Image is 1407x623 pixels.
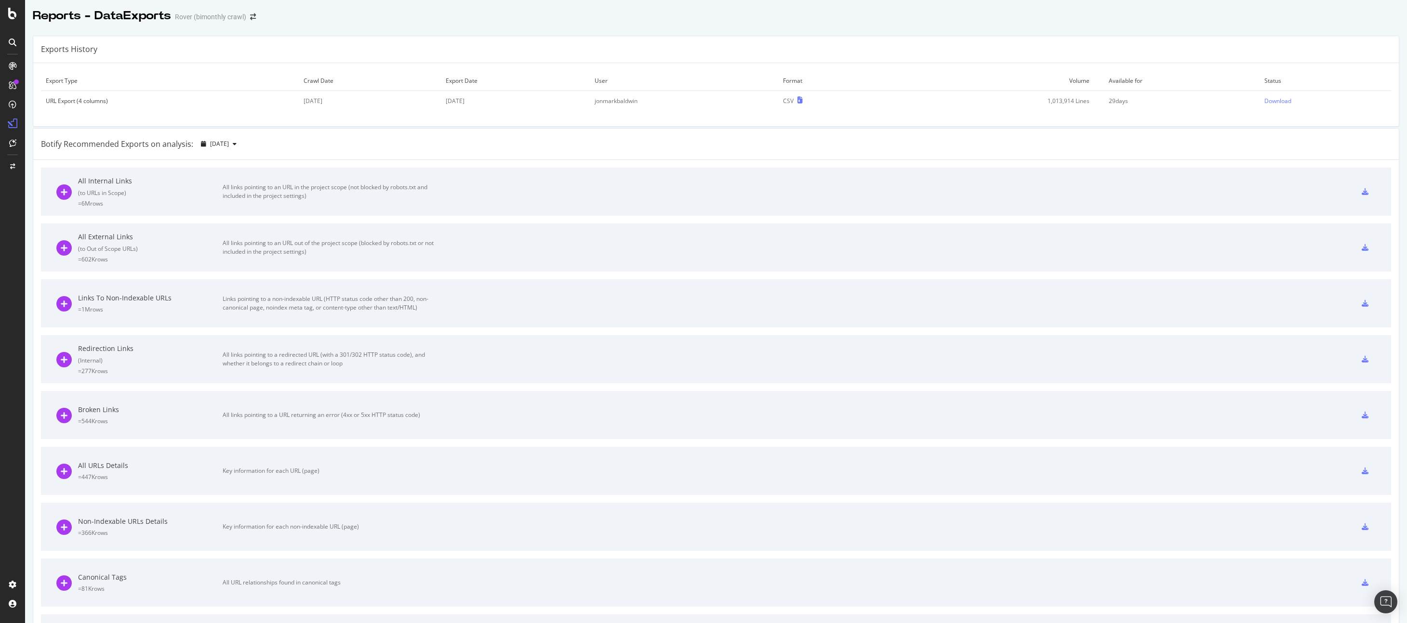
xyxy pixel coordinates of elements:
[1264,97,1291,105] div: Download
[78,176,223,186] div: All Internal Links
[223,239,439,256] div: All links pointing to an URL out of the project scope (blocked by robots.txt or not included in t...
[299,91,441,111] td: [DATE]
[1104,91,1260,111] td: 29 days
[78,305,223,313] div: = 1M rows
[78,517,223,526] div: Non-Indexable URLs Details
[197,136,240,152] button: [DATE]
[223,295,439,312] div: Links pointing to a non-indexable URL (HTTP status code other than 200, non-canonical page, noind...
[78,356,223,364] div: ( Internal )
[1362,356,1368,363] div: csv-export
[78,405,223,415] div: Broken Links
[884,91,1103,111] td: 1,013,914 Lines
[78,293,223,303] div: Links To Non-Indexable URLs
[223,183,439,200] div: All links pointing to an URL in the project scope (not blocked by robots.txt and included in the ...
[441,91,590,111] td: [DATE]
[1260,71,1391,91] td: Status
[78,461,223,470] div: All URLs Details
[210,140,229,148] span: 2025 Sep. 10th
[1362,300,1368,307] div: csv-export
[441,71,590,91] td: Export Date
[78,473,223,481] div: = 447K rows
[1362,244,1368,251] div: csv-export
[78,232,223,242] div: All External Links
[223,522,439,531] div: Key information for each non-indexable URL (page)
[78,529,223,537] div: = 366K rows
[778,71,884,91] td: Format
[78,245,223,253] div: ( to Out of Scope URLs )
[175,12,246,22] div: Rover (bimonthly crawl)
[78,189,223,197] div: ( to URLs in Scope )
[884,71,1103,91] td: Volume
[78,584,223,593] div: = 81K rows
[78,255,223,263] div: = 602K rows
[78,367,223,375] div: = 277K rows
[78,417,223,425] div: = 544K rows
[223,350,439,368] div: All links pointing to a redirected URL (with a 301/302 HTTP status code), and whether it belongs ...
[1362,188,1368,195] div: csv-export
[299,71,441,91] td: Crawl Date
[783,97,794,105] div: CSV
[223,467,439,475] div: Key information for each URL (page)
[1362,523,1368,530] div: csv-export
[46,97,294,105] div: URL Export (4 columns)
[590,91,779,111] td: jonmarkbaldwin
[1362,579,1368,586] div: csv-export
[41,71,299,91] td: Export Type
[41,44,97,55] div: Exports History
[1362,467,1368,474] div: csv-export
[590,71,779,91] td: User
[250,13,256,20] div: arrow-right-arrow-left
[33,8,171,24] div: Reports - DataExports
[1374,590,1397,613] div: Open Intercom Messenger
[1104,71,1260,91] td: Available for
[1264,97,1386,105] a: Download
[223,411,439,419] div: All links pointing to a URL returning an error (4xx or 5xx HTTP status code)
[78,199,223,208] div: = 6M rows
[78,572,223,582] div: Canonical Tags
[1362,412,1368,418] div: csv-export
[41,139,193,150] div: Botify Recommended Exports on analysis:
[78,344,223,353] div: Redirection Links
[223,578,439,587] div: All URL relationships found in canonical tags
